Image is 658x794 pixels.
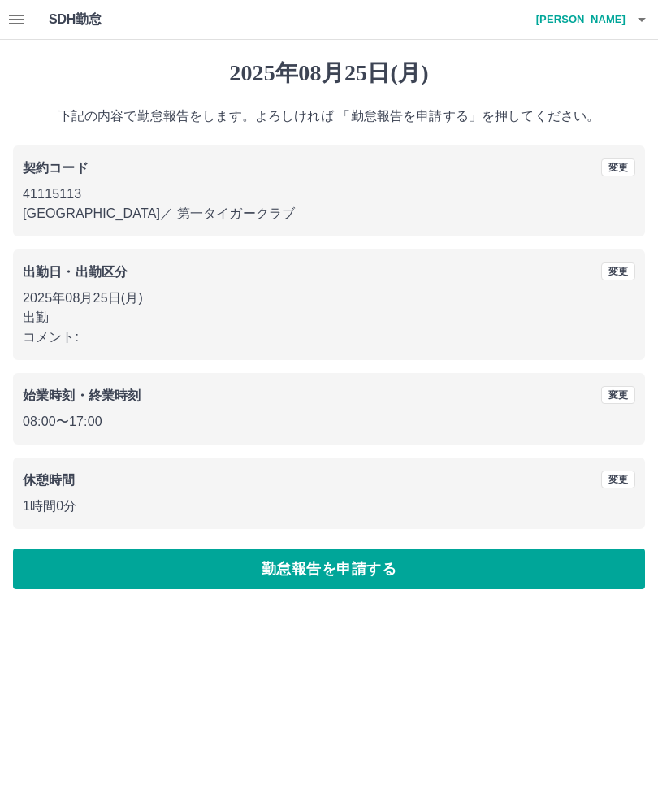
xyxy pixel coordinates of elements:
button: 変更 [601,386,635,404]
button: 変更 [601,471,635,488]
b: 契約コード [23,161,89,175]
p: 2025年08月25日(月) [23,289,635,308]
button: 変更 [601,262,635,280]
p: 出勤 [23,308,635,328]
h1: 2025年08月25日(月) [13,59,645,87]
p: 1時間0分 [23,497,635,516]
button: 変更 [601,158,635,176]
p: 下記の内容で勤怠報告をします。よろしければ 「勤怠報告を申請する」を押してください。 [13,106,645,126]
p: 41115113 [23,184,635,204]
b: 出勤日・出勤区分 [23,265,128,279]
b: 休憩時間 [23,473,76,487]
p: [GEOGRAPHIC_DATA] ／ 第一タイガークラブ [23,204,635,223]
p: 08:00 〜 17:00 [23,412,635,432]
b: 始業時刻・終業時刻 [23,388,141,402]
p: コメント: [23,328,635,347]
button: 勤怠報告を申請する [13,549,645,589]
